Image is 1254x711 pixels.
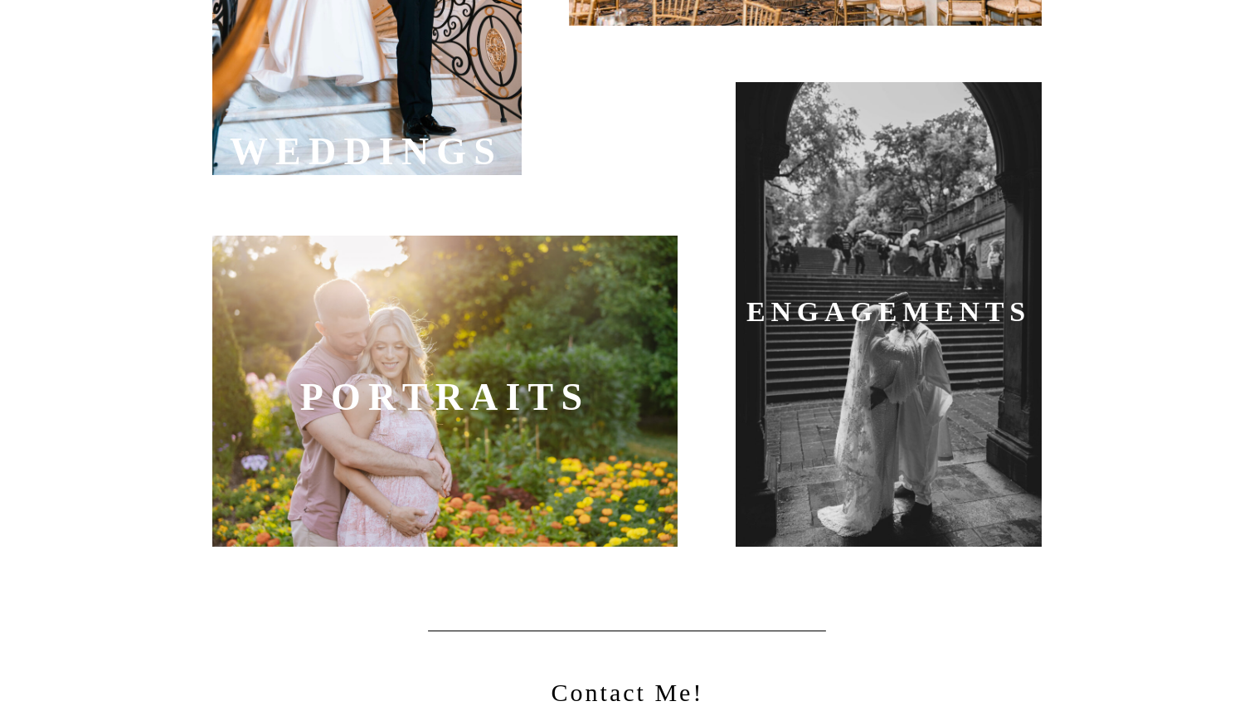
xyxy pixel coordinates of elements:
a: Engagements [740,290,1038,339]
h1: Contact Me! [548,678,707,707]
b: Portraits [300,376,591,418]
a: WEDDInGS [217,121,515,171]
b: Engagements [746,296,1031,327]
b: WEDDInGS [230,130,503,173]
a: Portraits [296,367,594,416]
